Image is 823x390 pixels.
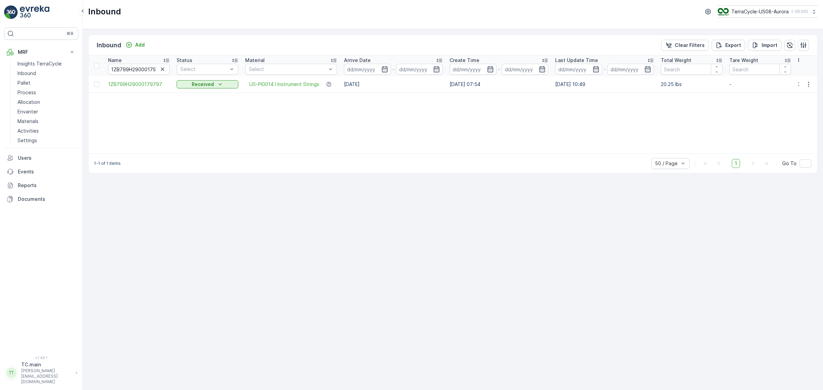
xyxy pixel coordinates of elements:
[135,41,145,48] p: Add
[15,97,78,107] a: Allocation
[729,81,791,88] p: -
[123,41,147,49] button: Add
[4,165,78,179] a: Events
[762,42,777,49] p: Import
[782,160,797,167] span: Go To
[245,57,265,64] p: Material
[791,9,808,14] p: ( -05:00 )
[661,81,723,88] p: 20.25 lbs
[450,57,479,64] p: Create Time
[6,367,17,378] div: TT
[675,42,705,49] p: Clear Filters
[15,117,78,126] a: Materials
[4,361,78,385] button: TTTC.main[PERSON_NAME][EMAIL_ADDRESS][DOMAIN_NAME]
[718,5,818,18] button: TerraCycle-US08-Aurora(-05:00)
[18,168,75,175] p: Events
[18,196,75,203] p: Documents
[604,65,606,73] p: -
[108,64,170,75] input: Search
[731,8,789,15] p: TerraCycle-US08-Aurora
[17,89,36,96] p: Process
[4,179,78,192] a: Reports
[392,65,395,73] p: -
[21,361,72,368] p: TC.main
[450,64,497,75] input: dd/mm/yyyy
[344,64,391,75] input: dd/mm/yyyy
[249,66,326,73] p: Select
[15,126,78,136] a: Activities
[108,57,122,64] p: Name
[4,356,78,360] span: v 1.48.1
[341,76,446,93] td: [DATE]
[18,182,75,189] p: Reports
[17,80,31,86] p: Pallet
[15,136,78,145] a: Settings
[344,57,371,64] p: Arrive Date
[17,118,38,125] p: Materials
[4,192,78,206] a: Documents
[108,81,170,88] a: 1ZB799H29000179797
[88,6,121,17] p: Inbound
[21,368,72,385] p: [PERSON_NAME][EMAIL_ADDRESS][DOMAIN_NAME]
[17,60,62,67] p: Insights TerraCycle
[396,64,443,75] input: dd/mm/yyyy
[502,64,549,75] input: dd/mm/yyyy
[729,57,758,64] p: Tare Weight
[555,64,602,75] input: dd/mm/yyyy
[18,49,64,56] p: MRF
[498,65,500,73] p: -
[15,107,78,117] a: Envanter
[15,88,78,97] a: Process
[661,40,709,51] button: Clear Filters
[718,8,729,15] img: image_ci7OI47.png
[17,127,39,134] p: Activities
[725,42,741,49] p: Export
[748,40,782,51] button: Import
[18,155,75,161] p: Users
[249,81,319,88] a: US-PI0014 I Instrument Strings
[20,5,49,19] img: logo_light-DOdMpM7g.png
[729,64,791,75] input: Search
[97,40,121,50] p: Inbound
[4,45,78,59] button: MRF
[17,70,36,77] p: Inbound
[712,40,745,51] button: Export
[180,66,228,73] p: Select
[67,31,73,36] p: ⌘B
[192,81,214,88] p: Received
[94,161,121,166] p: 1-1 of 1 items
[17,99,40,106] p: Allocation
[4,151,78,165] a: Users
[607,64,654,75] input: dd/mm/yyyy
[661,57,691,64] p: Total Weight
[177,57,192,64] p: Status
[17,108,38,115] p: Envanter
[555,57,598,64] p: Last Update Time
[94,82,99,87] div: Toggle Row Selected
[446,76,552,93] td: [DATE] 07:54
[17,137,37,144] p: Settings
[552,76,657,93] td: [DATE] 10:49
[661,64,723,75] input: Search
[15,59,78,69] a: Insights TerraCycle
[177,80,238,88] button: Received
[15,69,78,78] a: Inbound
[732,159,740,168] span: 1
[4,5,18,19] img: logo
[15,78,78,88] a: Pallet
